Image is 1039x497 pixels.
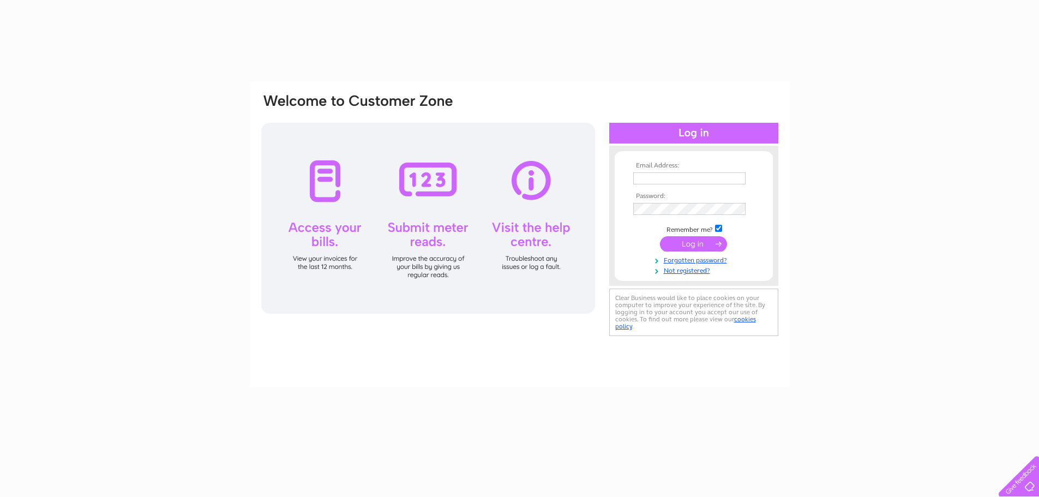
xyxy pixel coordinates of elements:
a: cookies policy [615,315,756,330]
td: Remember me? [630,223,757,234]
a: Not registered? [633,265,757,275]
th: Password: [630,193,757,200]
div: Clear Business would like to place cookies on your computer to improve your experience of the sit... [609,289,778,336]
a: Forgotten password? [633,254,757,265]
th: Email Address: [630,162,757,170]
input: Submit [660,236,727,252]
